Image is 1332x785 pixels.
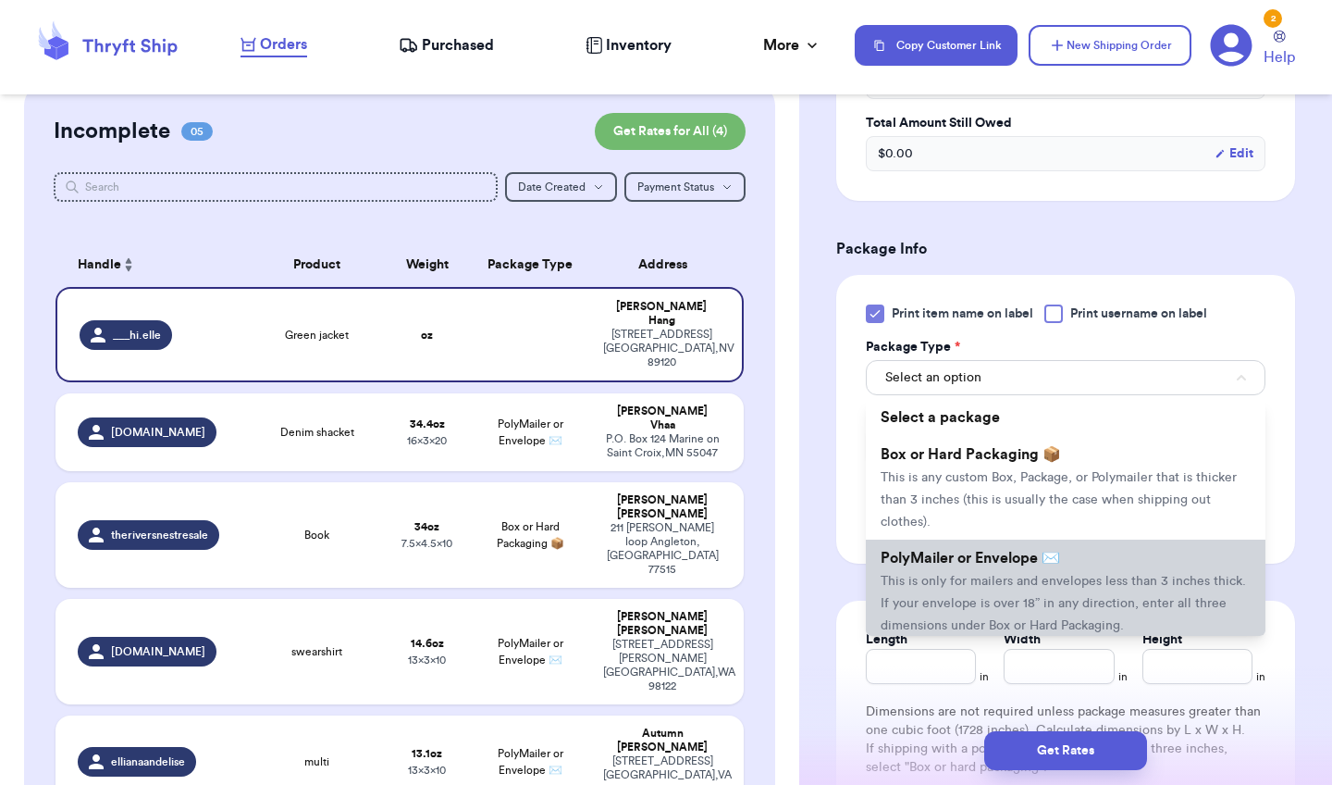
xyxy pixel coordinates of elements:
[111,528,208,542] span: theriversnestresale
[111,644,205,659] span: [DOMAIN_NAME]
[408,765,446,776] span: 13 x 3 x 10
[866,360,1265,395] button: Select an option
[498,418,563,446] span: PolyMailer or Envelope ✉️
[836,238,1295,260] h3: Package Info
[763,34,821,56] div: More
[1118,669,1128,684] span: in
[260,33,307,56] span: Orders
[111,754,185,769] span: ellianaandelise
[603,493,721,521] div: [PERSON_NAME] [PERSON_NAME]
[892,305,1033,323] span: Print item name on label
[498,638,563,666] span: PolyMailer or Envelope ✉️
[603,328,720,369] div: [STREET_ADDRESS] [GEOGRAPHIC_DATA] , NV 89120
[606,34,672,56] span: Inventory
[984,731,1147,770] button: Get Rates
[866,703,1265,777] div: Dimensions are not required unless package measures greater than one cubic foot (1728 inches). Ca...
[121,254,136,276] button: Sort ascending
[592,243,744,287] th: Address
[111,425,205,440] span: [DOMAIN_NAME]
[1210,24,1252,67] a: 2
[505,172,617,202] button: Date Created
[855,25,1017,66] button: Copy Customer Link
[280,425,354,440] span: Denim shacket
[304,754,329,769] span: multi
[603,300,720,328] div: [PERSON_NAME] Hang
[603,432,721,460] div: P.O. Box 124 Marine on Saint Croix , MN 55047
[411,638,444,649] strong: 14.6 oz
[1264,31,1295,69] a: Help
[624,172,746,202] button: Payment Status
[401,538,452,549] span: 7.5 x 4.5 x 10
[1029,25,1191,66] button: New Shipping Order
[603,638,721,693] div: [STREET_ADDRESS][PERSON_NAME] [GEOGRAPHIC_DATA] , WA 98122
[113,328,161,343] span: ___hi.elle
[421,330,433,341] strong: oz
[637,181,714,193] span: Payment Status
[980,669,989,684] span: in
[1215,144,1253,163] button: Edit
[386,243,468,287] th: Weight
[881,575,1246,632] span: This is only for mailers and envelopes less than 3 inches thick. If your envelope is over 18” in ...
[1004,630,1041,649] label: Width
[407,435,447,446] span: 16 x 3 x 20
[414,521,439,532] strong: 34 oz
[603,521,721,577] div: 211 [PERSON_NAME] loop Angleton , [GEOGRAPHIC_DATA] 77515
[881,551,1060,566] span: PolyMailer or Envelope ✉️
[866,338,960,356] label: Package Type
[603,405,721,432] div: [PERSON_NAME] Vhaa
[498,748,563,776] span: PolyMailer or Envelope ✉️
[410,418,445,430] strong: 34.4 oz
[408,654,446,666] span: 13 x 3 x 10
[866,114,1265,132] label: Total Amount Still Owed
[518,181,586,193] span: Date Created
[291,644,342,659] span: swearshirt
[878,144,913,163] span: $ 0.00
[881,471,1237,529] span: This is any custom Box, Package, or Polymailer that is thicker than 3 inches (this is usually the...
[1264,9,1282,28] div: 2
[285,328,349,343] span: Green jacket
[304,528,329,542] span: Book
[399,34,494,56] a: Purchased
[412,748,442,759] strong: 13.1 oz
[885,368,981,387] span: Select an option
[595,113,746,150] button: Get Rates for All (4)
[240,33,307,57] a: Orders
[54,117,170,146] h2: Incomplete
[248,243,386,287] th: Product
[468,243,592,287] th: Package Type
[1264,46,1295,69] span: Help
[881,447,1061,462] span: Box or Hard Packaging 📦
[422,34,494,56] span: Purchased
[78,255,121,275] span: Handle
[866,630,907,649] label: Length
[881,410,1000,425] span: Select a package
[603,610,721,638] div: [PERSON_NAME] [PERSON_NAME]
[181,122,213,141] span: 05
[54,172,498,202] input: Search
[1070,305,1207,323] span: Print username on label
[586,34,672,56] a: Inventory
[1142,630,1182,649] label: Height
[497,521,564,549] span: Box or Hard Packaging 📦
[1256,669,1265,684] span: in
[603,727,721,754] div: Autumn [PERSON_NAME]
